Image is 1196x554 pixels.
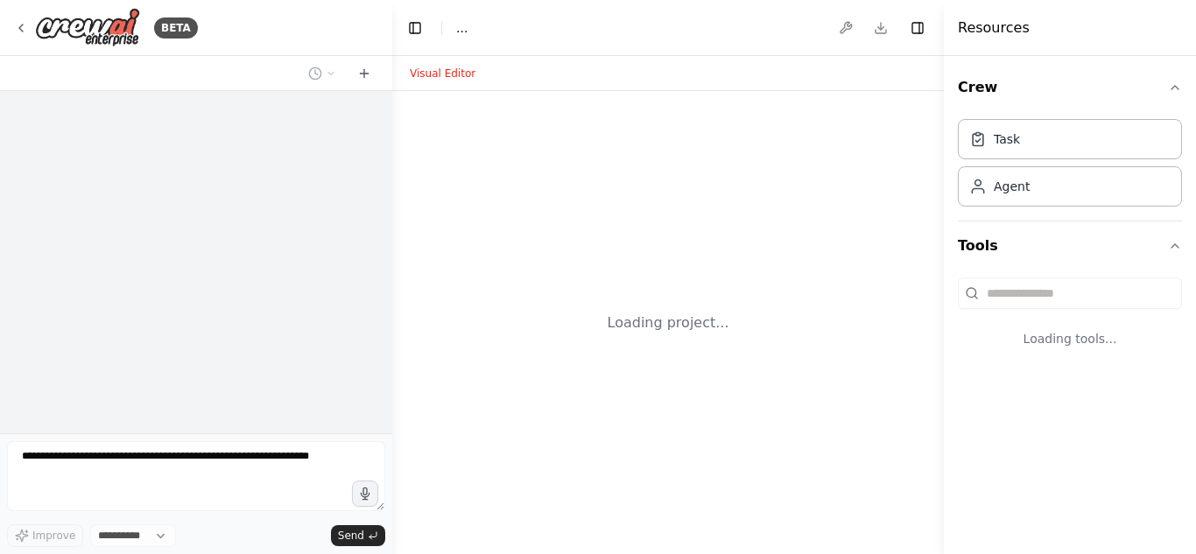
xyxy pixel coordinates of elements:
h4: Resources [958,18,1030,39]
button: Hide right sidebar [905,16,930,40]
span: ... [456,19,468,37]
div: BETA [154,18,198,39]
button: Visual Editor [399,63,486,84]
div: Loading project... [608,312,729,333]
button: Start a new chat [350,63,378,84]
div: Tools [958,270,1182,375]
button: Improve [7,524,83,547]
div: Crew [958,112,1182,221]
div: Task [994,130,1020,148]
button: Tools [958,221,1182,270]
button: Send [331,525,385,546]
button: Click to speak your automation idea [352,480,378,507]
button: Hide left sidebar [403,16,427,40]
img: Logo [35,8,140,47]
button: Crew [958,63,1182,112]
nav: breadcrumb [456,19,468,37]
div: Agent [994,178,1030,195]
span: Send [338,529,364,543]
button: Switch to previous chat [301,63,343,84]
span: Improve [32,529,75,543]
div: Loading tools... [958,316,1182,361]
